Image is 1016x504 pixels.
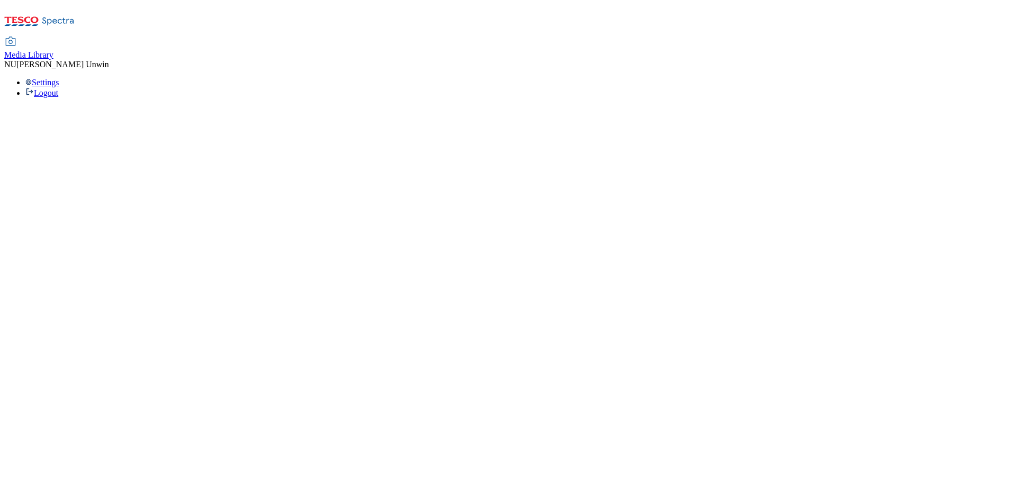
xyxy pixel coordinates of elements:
span: Media Library [4,50,53,59]
a: Media Library [4,38,53,60]
span: [PERSON_NAME] Unwin [16,60,109,69]
span: NU [4,60,16,69]
a: Logout [25,88,58,97]
a: Settings [25,78,59,87]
